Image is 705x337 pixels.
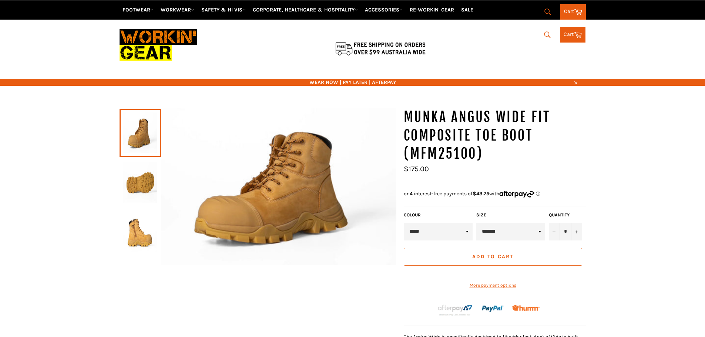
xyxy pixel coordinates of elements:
[250,3,361,16] a: CORPORATE, HEALTHCARE & HOSPITALITY
[123,212,157,252] img: MUNKA Angus Wide Fit Composite Toe Boot (MFM25100)
[120,24,197,66] img: Workin Gear leaders in Workwear, Safety Boots, PPE, Uniforms. Australia's No.1 in Workwear
[123,162,157,203] img: MUNKA Angus Wide Fit Composite Toe Boot (MFM25100)
[404,212,473,218] label: COLOUR
[437,304,473,316] img: Afterpay-Logo-on-dark-bg_large.png
[560,4,586,20] a: Cart
[334,41,427,56] img: Flat $9.95 shipping Australia wide
[407,3,457,16] a: RE-WORKIN' GEAR
[560,27,585,43] a: Cart
[198,3,249,16] a: SAFETY & HI VIS
[512,305,540,311] img: Humm_core_logo_RGB-01_300x60px_small_195d8312-4386-4de7-b182-0ef9b6303a37.png
[404,282,582,289] a: More payment options
[161,108,396,265] img: MUNKA Angus Wide Fit Composite Toe Boot (MFM25100)
[476,212,545,218] label: Size
[549,223,560,240] button: Reduce item quantity by one
[158,3,197,16] a: WORKWEAR
[458,3,476,16] a: SALE
[404,108,586,163] h1: MUNKA Angus Wide Fit Composite Toe Boot (MFM25100)
[120,79,586,86] span: WEAR NOW | PAY LATER | AFTERPAY
[571,223,582,240] button: Increase item quantity by one
[549,212,582,218] label: Quantity
[472,253,513,260] span: Add to Cart
[362,3,406,16] a: ACCESSORIES
[404,165,429,173] span: $175.00
[404,248,582,266] button: Add to Cart
[482,298,504,320] img: paypal.png
[120,3,157,16] a: FOOTWEAR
